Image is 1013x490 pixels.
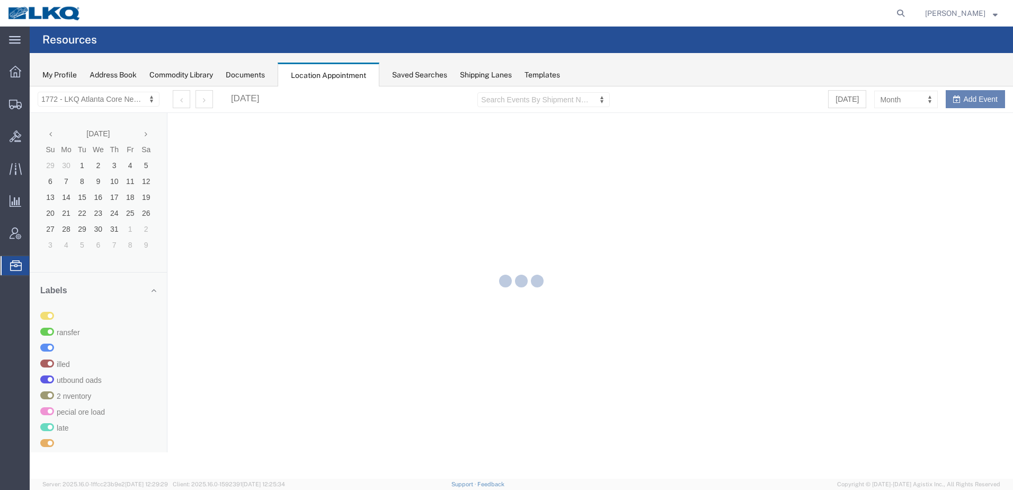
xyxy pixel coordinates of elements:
[173,481,285,487] span: Client: 2025.16.0-1592391
[149,69,213,81] div: Commodity Library
[242,481,285,487] span: [DATE] 12:25:34
[125,481,168,487] span: [DATE] 12:29:29
[925,7,985,19] span: Brian Schmidt
[837,480,1000,489] span: Copyright © [DATE]-[DATE] Agistix Inc., All Rights Reserved
[460,69,512,81] div: Shipping Lanes
[525,69,560,81] div: Templates
[451,481,478,487] a: Support
[42,69,77,81] div: My Profile
[477,481,504,487] a: Feedback
[278,63,379,87] div: Location Appointment
[392,69,447,81] div: Saved Searches
[925,7,998,20] button: [PERSON_NAME]
[42,481,168,487] span: Server: 2025.16.0-1ffcc23b9e2
[7,5,82,21] img: logo
[90,69,137,81] div: Address Book
[42,27,97,53] h4: Resources
[226,69,265,81] div: Documents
